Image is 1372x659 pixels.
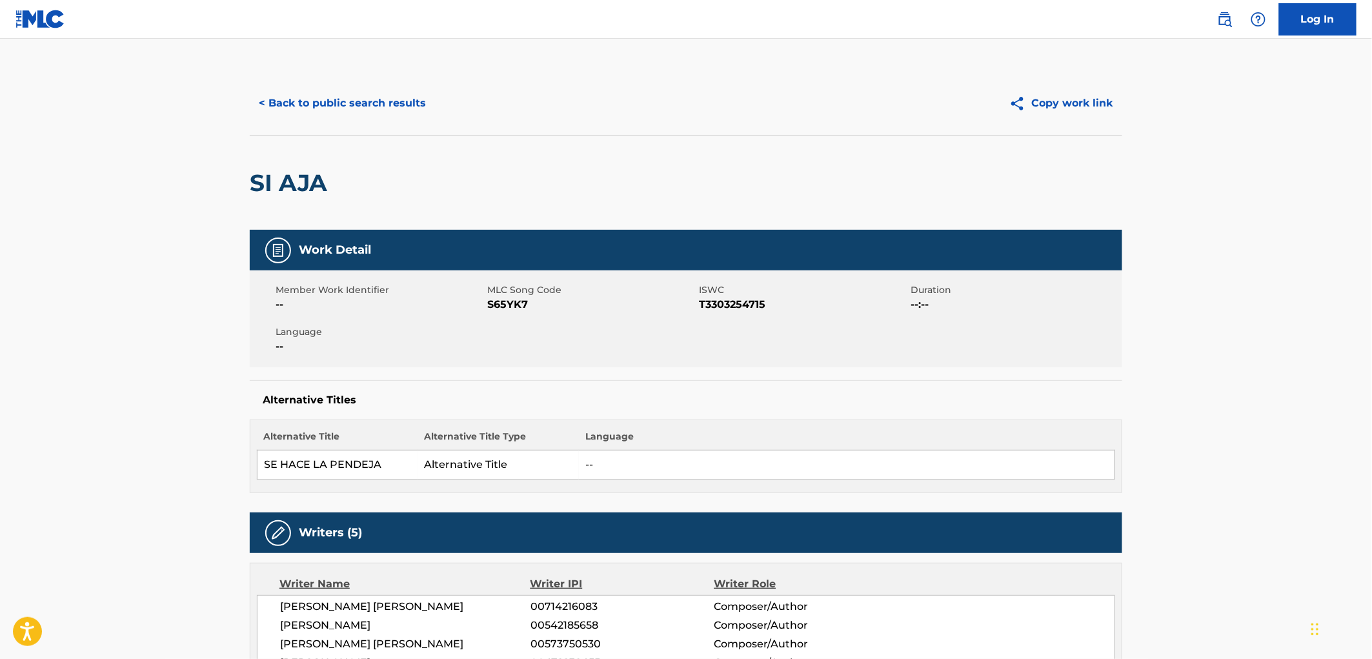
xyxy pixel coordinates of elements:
[418,430,579,451] th: Alternative Title Type
[257,451,418,480] td: SE HACE LA PENDEJA
[280,618,530,633] span: [PERSON_NAME]
[1009,96,1032,112] img: Copy work link
[1246,6,1271,32] div: Help
[250,87,435,119] button: < Back to public search results
[714,576,881,592] div: Writer Role
[279,576,530,592] div: Writer Name
[250,168,334,198] h2: SI AJA
[1279,3,1357,35] a: Log In
[911,283,1119,297] span: Duration
[530,618,714,633] span: 00542185658
[299,525,362,540] h5: Writers (5)
[714,618,881,633] span: Composer/Author
[1311,610,1319,649] div: Drag
[280,636,530,652] span: [PERSON_NAME] [PERSON_NAME]
[530,599,714,614] span: 00714216083
[699,283,907,297] span: ISWC
[15,10,65,28] img: MLC Logo
[270,243,286,258] img: Work Detail
[276,325,484,339] span: Language
[714,599,881,614] span: Composer/Author
[911,297,1119,312] span: --:--
[487,297,696,312] span: S65YK7
[1212,6,1238,32] a: Public Search
[1217,12,1233,27] img: search
[418,451,579,480] td: Alternative Title
[579,430,1115,451] th: Language
[257,430,418,451] th: Alternative Title
[280,599,530,614] span: [PERSON_NAME] [PERSON_NAME]
[270,525,286,541] img: Writers
[1000,87,1122,119] button: Copy work link
[530,576,714,592] div: Writer IPI
[276,283,484,297] span: Member Work Identifier
[530,636,714,652] span: 00573750530
[579,451,1115,480] td: --
[1307,597,1372,659] iframe: Chat Widget
[299,243,371,258] h5: Work Detail
[1251,12,1266,27] img: help
[714,636,881,652] span: Composer/Author
[276,297,484,312] span: --
[263,394,1109,407] h5: Alternative Titles
[699,297,907,312] span: T3303254715
[276,339,484,354] span: --
[487,283,696,297] span: MLC Song Code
